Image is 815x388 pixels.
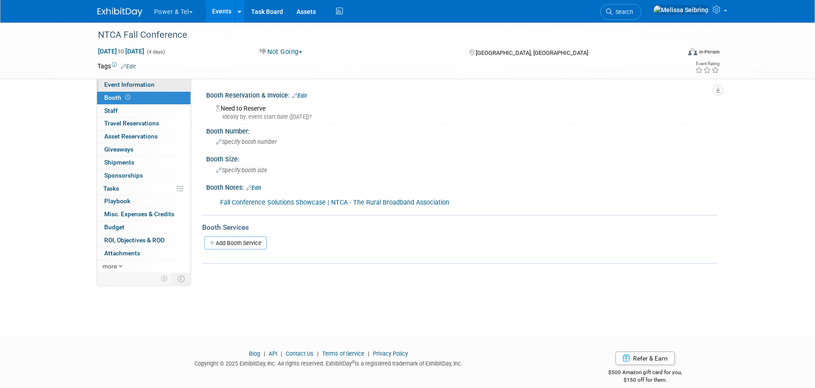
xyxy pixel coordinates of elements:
td: Personalize Event Tab Strip [157,273,173,285]
span: Specify booth size [216,167,267,174]
a: API [269,350,277,357]
td: Tags [97,62,136,71]
span: Booth not reserved yet [124,94,132,101]
a: Misc. Expenses & Credits [97,208,190,221]
span: Specify booth number [216,138,277,145]
sup: ® [352,360,355,365]
div: In-Person [699,49,720,55]
span: (4 days) [146,49,165,55]
a: Refer & Earn [616,352,675,365]
a: Terms of Service [322,350,364,357]
a: Tasks [97,183,190,195]
span: | [279,350,284,357]
span: [DATE] [DATE] [97,47,145,55]
button: Not Going [257,47,306,57]
span: Shipments [104,159,134,166]
div: Booth Reservation & Invoice: [206,89,718,100]
span: more [102,263,117,270]
a: Fall Conference Solutions Showcase | NTCA - The Rural Broadband Association [220,199,449,206]
a: Contact Us [286,350,314,357]
span: Tasks [103,185,119,192]
a: Playbook [97,195,190,208]
div: Event Rating [695,62,719,66]
a: Sponsorships [97,169,190,182]
a: Giveaways [97,143,190,156]
span: ROI, Objectives & ROO [104,236,164,244]
span: | [315,350,321,357]
img: ExhibitDay [97,8,142,17]
a: more [97,260,190,273]
a: Attachments [97,247,190,260]
img: Melissa Seibring [653,5,709,15]
span: | [261,350,267,357]
div: $150 off for them. [573,376,718,384]
span: Giveaways [104,146,133,153]
div: Booth Size: [206,152,718,164]
td: Toggle Event Tabs [173,273,191,285]
span: Event Information [104,81,155,88]
a: Budget [97,221,190,234]
div: Booth Services [202,223,718,232]
span: Playbook [104,197,130,205]
a: Booth [97,92,190,104]
span: Budget [104,223,124,231]
a: ROI, Objectives & ROO [97,234,190,247]
div: NTCA Fall Conference [95,27,667,43]
a: Edit [246,185,261,191]
span: Staff [104,107,118,114]
span: Booth [104,94,132,101]
div: Ideally by: event start date ([DATE])? [216,113,711,121]
span: Sponsorships [104,172,143,179]
a: Edit [121,63,136,70]
a: Search [600,4,642,20]
span: [GEOGRAPHIC_DATA], [GEOGRAPHIC_DATA] [476,49,588,56]
span: Attachments [104,250,140,257]
span: | [366,350,372,357]
a: Travel Reservations [97,117,190,130]
a: Add Booth Service [204,236,267,250]
div: Booth Number: [206,125,718,136]
span: to [117,48,125,55]
span: Misc. Expenses & Credits [104,210,174,218]
a: Privacy Policy [373,350,408,357]
a: Asset Reservations [97,130,190,143]
div: Event Format [627,47,720,60]
a: Staff [97,105,190,117]
div: Booth Notes: [206,181,718,192]
div: Copyright © 2025 ExhibitDay, Inc. All rights reserved. ExhibitDay is a registered trademark of Ex... [97,357,559,368]
span: Travel Reservations [104,120,159,127]
div: Need to Reserve [213,102,711,121]
a: Event Information [97,79,190,91]
img: Format-Inperson.png [688,48,697,55]
a: Shipments [97,156,190,169]
span: Search [612,9,633,15]
a: Edit [292,93,307,99]
span: Asset Reservations [104,133,158,140]
div: $500 Amazon gift card for you, [573,363,718,384]
a: Blog [249,350,260,357]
